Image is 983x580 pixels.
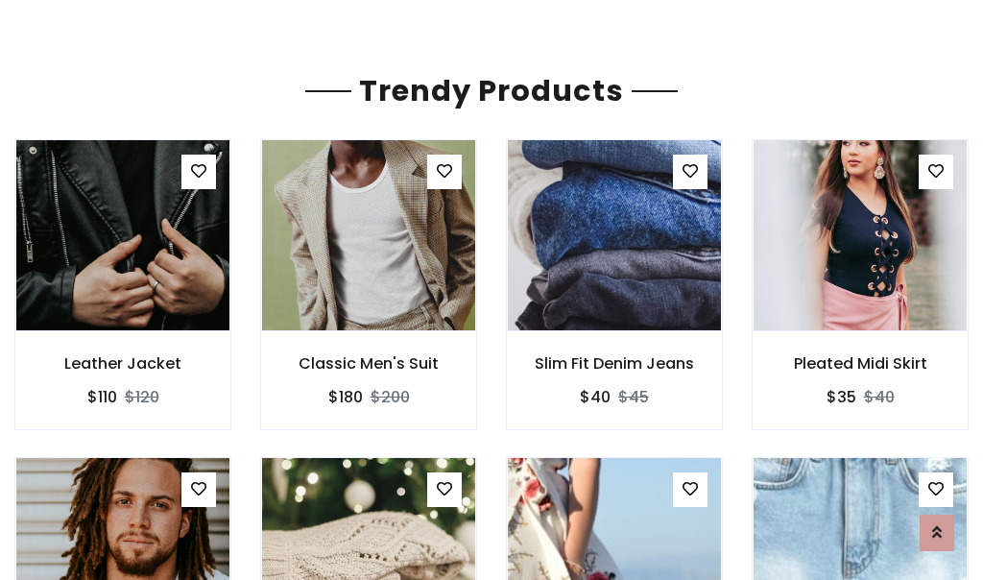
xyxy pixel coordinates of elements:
del: $200 [371,386,410,408]
h6: Leather Jacket [15,354,230,373]
h6: Slim Fit Denim Jeans [507,354,722,373]
del: $45 [618,386,649,408]
h6: $35 [827,388,856,406]
del: $120 [125,386,159,408]
h6: $180 [328,388,363,406]
h6: Pleated Midi Skirt [753,354,968,373]
h6: $40 [580,388,611,406]
span: Trendy Products [351,70,632,111]
h6: $110 [87,388,117,406]
del: $40 [864,386,895,408]
h6: Classic Men's Suit [261,354,476,373]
